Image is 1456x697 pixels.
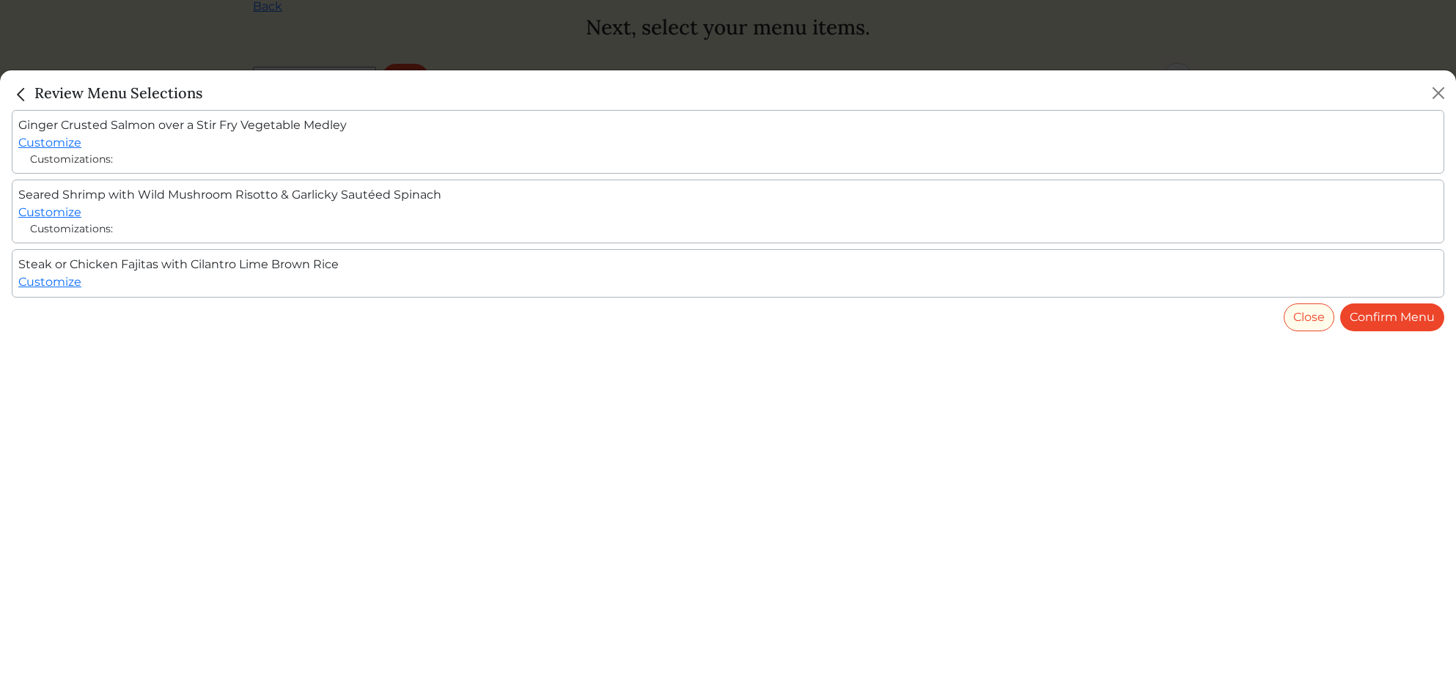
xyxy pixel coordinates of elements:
[12,110,1444,174] div: Ginger Crusted Salmon over a Stir Fry Vegetable Medley
[12,85,31,104] img: back_caret-0738dc900bf9763b5e5a40894073b948e17d9601fd527fca9689b06ce300169f.svg
[30,221,1426,237] div: Customizations:
[1427,81,1450,105] button: Close
[12,249,1444,298] div: Steak or Chicken Fajitas with Cilantro Lime Brown Rice
[12,180,1444,243] div: Seared Shrimp with Wild Mushroom Risotto & Garlicky Sautéed Spinach
[1284,303,1334,331] button: Close
[18,275,81,289] a: Customize
[30,152,1426,167] div: Customizations:
[12,84,34,102] a: Close
[12,82,202,104] h5: Review Menu Selections
[18,136,81,150] a: Customize
[1340,303,1444,331] a: Confirm Menu
[18,205,81,219] a: Customize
